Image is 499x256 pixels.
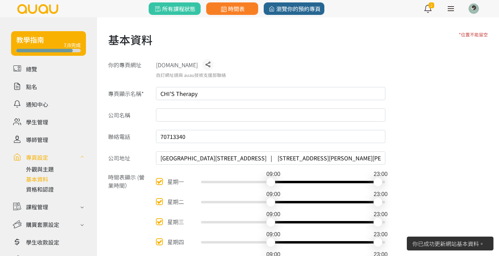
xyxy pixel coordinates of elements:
[26,203,48,211] div: 課程管理
[17,4,59,14] img: logo.svg
[264,2,324,15] a: 瀏覽你的預約專頁
[26,153,48,161] div: 專頁設定
[156,61,198,69] p: [DOMAIN_NAME]
[156,72,226,78] small: 自訂網址請與 auau技術支援部聯絡
[26,220,59,229] div: 購買套票設定
[108,89,144,98] label: 專頁顯示名稱*
[374,190,387,198] div: 23:00
[412,239,488,248] div: 你已成功更新網站基本資料。
[266,210,280,219] div: 09:00
[149,2,201,15] a: 所有課程狀態
[219,5,245,13] span: 時間表
[266,190,280,198] div: 09:00
[154,5,195,13] span: 所有課程狀態
[374,230,387,239] div: 23:00
[266,170,280,178] div: 09:00
[108,61,141,69] label: 你的專頁網址
[167,197,184,206] span: 星期二
[459,31,488,56] small: *位置不能留空
[429,2,434,8] span: 2
[108,111,130,119] label: 公司名稱
[108,154,130,162] label: 公司地址
[167,177,184,186] span: 星期一
[268,5,321,13] span: 瀏覽你的預約專頁
[108,31,152,48] h1: 基本資料
[108,132,130,141] label: 聯絡電話
[167,218,184,226] span: 星期三
[374,170,387,178] div: 23:00
[266,230,280,239] div: 09:00
[374,210,387,219] div: 23:00
[206,2,258,15] a: 時間表
[167,238,184,246] span: 星期四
